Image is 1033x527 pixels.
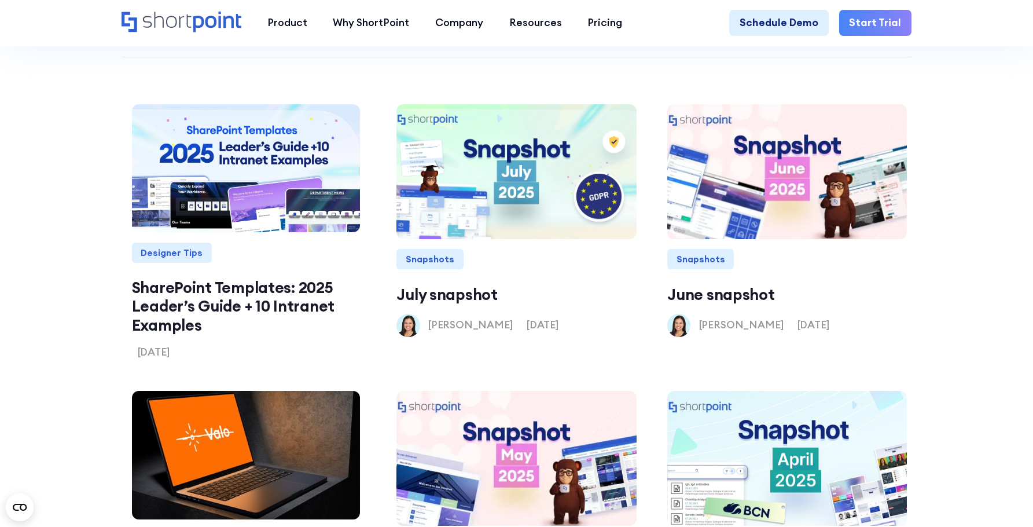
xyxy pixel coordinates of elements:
[122,12,242,34] a: Home
[729,10,829,36] a: Schedule Demo
[333,15,409,31] div: Why ShortPoint
[255,10,321,36] a: Product
[667,249,734,269] div: Snapshots
[587,15,622,31] div: Pricing
[496,10,575,36] a: Resources
[699,317,784,333] p: [PERSON_NAME]
[975,471,1033,527] iframe: Chat Widget
[422,10,497,36] a: Company
[132,278,360,334] a: SharePoint Templates: 2025 Leader’s Guide + 10 Intranet Examples
[575,10,635,36] a: Pricing
[839,10,912,36] a: Start Trial
[509,15,562,31] div: Resources
[320,10,422,36] a: Why ShortPoint
[396,249,463,269] div: Snapshots
[526,317,559,333] p: [DATE]
[132,243,212,262] div: Designer Tips
[396,285,636,303] a: July snapshot
[667,285,907,303] a: June snapshot
[137,345,170,360] p: [DATE]
[6,493,34,521] button: Open CMP widget
[435,15,483,31] div: Company
[797,317,830,333] p: [DATE]
[428,317,513,333] p: [PERSON_NAME]
[267,15,307,31] div: Product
